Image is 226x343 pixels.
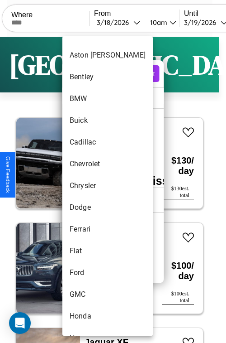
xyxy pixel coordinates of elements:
li: GMC [62,284,153,305]
li: Fiat [62,240,153,262]
li: Bentley [62,66,153,88]
li: BMW [62,88,153,110]
li: Honda [62,305,153,327]
li: Ford [62,262,153,284]
li: Dodge [62,197,153,218]
li: Buick [62,110,153,131]
div: Give Feedback [5,156,11,193]
div: Open Intercom Messenger [9,312,31,334]
li: Aston [PERSON_NAME] [62,44,153,66]
li: Cadillac [62,131,153,153]
li: Chevrolet [62,153,153,175]
li: Ferrari [62,218,153,240]
li: Chrysler [62,175,153,197]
